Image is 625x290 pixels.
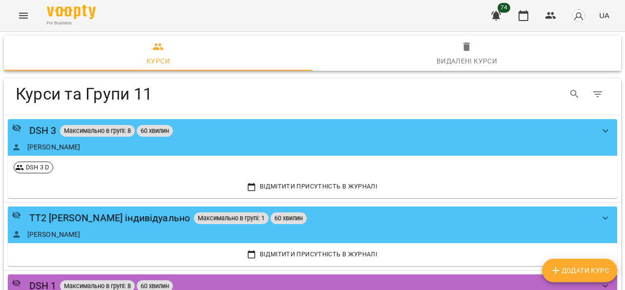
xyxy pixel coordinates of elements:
[550,265,609,276] span: Додати Курс
[594,119,617,143] button: show more
[27,229,81,239] a: [PERSON_NAME]
[594,207,617,230] button: show more
[60,126,135,135] span: Максимально в групі: 8
[14,181,611,192] span: Відмітити присутність в Журналі
[595,6,613,24] button: UA
[12,210,21,220] svg: Приватний урок
[498,3,510,13] span: 74
[16,84,358,104] h4: Курси та Групи 11
[437,55,498,67] div: Видалені курси
[4,79,621,110] div: Table Toolbar
[47,20,96,26] span: For Business
[599,10,609,21] span: UA
[12,247,613,262] button: Відмітити присутність в Журналі
[12,179,613,194] button: Відмітити присутність в Журналі
[60,282,135,290] span: Максимально в групі: 8
[12,4,35,27] button: Menu
[137,282,173,290] span: 60 хвилин
[563,83,586,106] button: Search
[27,142,81,152] a: [PERSON_NAME]
[271,214,307,222] span: 60 хвилин
[542,259,617,282] button: Додати Курс
[572,9,585,22] img: avatar_s.png
[12,123,21,133] svg: Приватний урок
[14,162,53,173] div: DSH 3 D
[47,5,96,19] img: Voopty Logo
[146,55,170,67] div: Курси
[22,163,53,172] span: DSH 3 D
[137,126,173,135] span: 60 хвилин
[194,214,269,222] span: Максимально в групі: 1
[29,210,190,226] a: ТТ2 [PERSON_NAME] індивідуально
[29,123,57,138] a: DSH 3
[14,249,611,260] span: Відмітити присутність в Журналі
[12,278,21,288] svg: Приватний урок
